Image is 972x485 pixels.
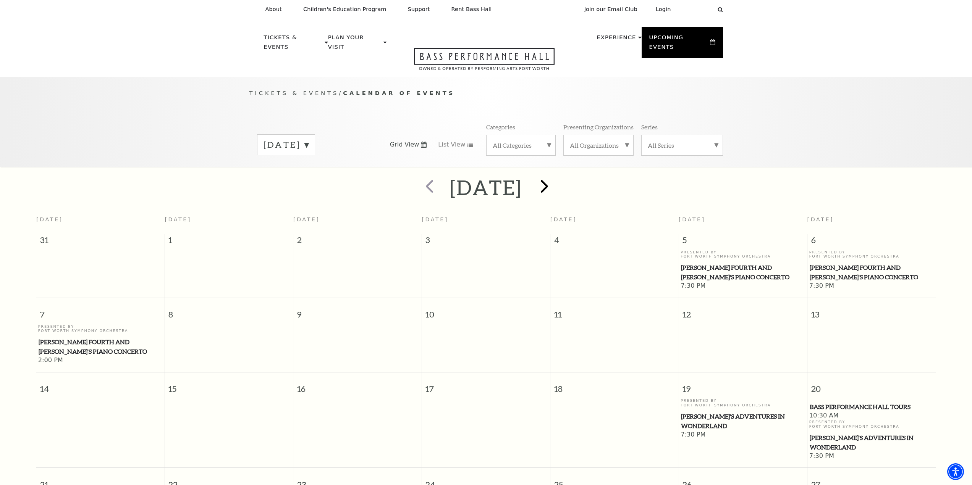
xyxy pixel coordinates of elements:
[681,412,805,430] a: Alice's Adventures in Wonderland
[807,298,936,324] span: 13
[679,298,807,324] span: 12
[649,33,708,56] p: Upcoming Events
[648,141,716,149] label: All Series
[809,263,934,282] a: Brahms Fourth and Grieg's Piano Concerto
[36,216,63,222] span: [DATE]
[165,216,191,222] span: [DATE]
[165,298,293,324] span: 8
[38,324,163,333] p: Presented By Fort Worth Symphony Orchestra
[265,6,282,13] p: About
[415,174,443,201] button: prev
[486,123,515,131] p: Categories
[681,431,805,439] span: 7:30 PM
[36,234,165,250] span: 31
[550,298,678,324] span: 11
[679,216,705,222] span: [DATE]
[809,282,934,290] span: 7:30 PM
[422,298,550,324] span: 10
[810,402,933,412] span: Bass Performance Hall Tours
[809,420,934,429] p: Presented By Fort Worth Symphony Orchestra
[422,234,550,250] span: 3
[38,356,163,365] span: 2:00 PM
[249,89,723,98] p: /
[303,6,387,13] p: Children's Education Program
[493,141,549,149] label: All Categories
[408,6,430,13] p: Support
[563,123,634,131] p: Presenting Organizations
[681,412,805,430] span: [PERSON_NAME]'s Adventures in Wonderland
[681,263,805,282] a: Brahms Fourth and Grieg's Piano Concerto
[683,6,710,13] select: Select:
[387,48,582,77] a: Open this option
[550,234,678,250] span: 4
[681,282,805,290] span: 7:30 PM
[165,372,293,399] span: 15
[807,234,936,250] span: 6
[947,463,964,480] div: Accessibility Menu
[529,174,557,201] button: next
[293,216,320,222] span: [DATE]
[343,90,455,96] span: Calendar of Events
[249,90,339,96] span: Tickets & Events
[681,250,805,259] p: Presented By Fort Worth Symphony Orchestra
[550,372,678,399] span: 18
[422,216,448,222] span: [DATE]
[809,452,934,461] span: 7:30 PM
[438,140,465,149] span: List View
[810,263,933,282] span: [PERSON_NAME] Fourth and [PERSON_NAME]'s Piano Concerto
[681,398,805,407] p: Presented By Fort Worth Symphony Orchestra
[809,433,934,452] a: Alice's Adventures in Wonderland
[264,33,323,56] p: Tickets & Events
[809,250,934,259] p: Presented By Fort Worth Symphony Orchestra
[807,372,936,399] span: 20
[550,216,577,222] span: [DATE]
[328,33,382,56] p: Plan Your Visit
[165,234,293,250] span: 1
[679,234,807,250] span: 5
[293,372,421,399] span: 16
[38,337,163,356] a: Brahms Fourth and Grieg's Piano Concerto
[681,263,805,282] span: [PERSON_NAME] Fourth and [PERSON_NAME]'s Piano Concerto
[450,175,522,200] h2: [DATE]
[809,402,934,412] a: Bass Performance Hall Tours
[293,298,421,324] span: 9
[679,372,807,399] span: 19
[809,412,934,420] span: 10:30 AM
[39,337,162,356] span: [PERSON_NAME] Fourth and [PERSON_NAME]'s Piano Concerto
[390,140,419,149] span: Grid View
[36,298,165,324] span: 7
[810,433,933,452] span: [PERSON_NAME]'s Adventures in Wonderland
[807,216,834,222] span: [DATE]
[264,139,309,151] label: [DATE]
[641,123,658,131] p: Series
[293,234,421,250] span: 2
[36,372,165,399] span: 14
[422,372,550,399] span: 17
[451,6,492,13] p: Rent Bass Hall
[597,33,636,47] p: Experience
[570,141,627,149] label: All Organizations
